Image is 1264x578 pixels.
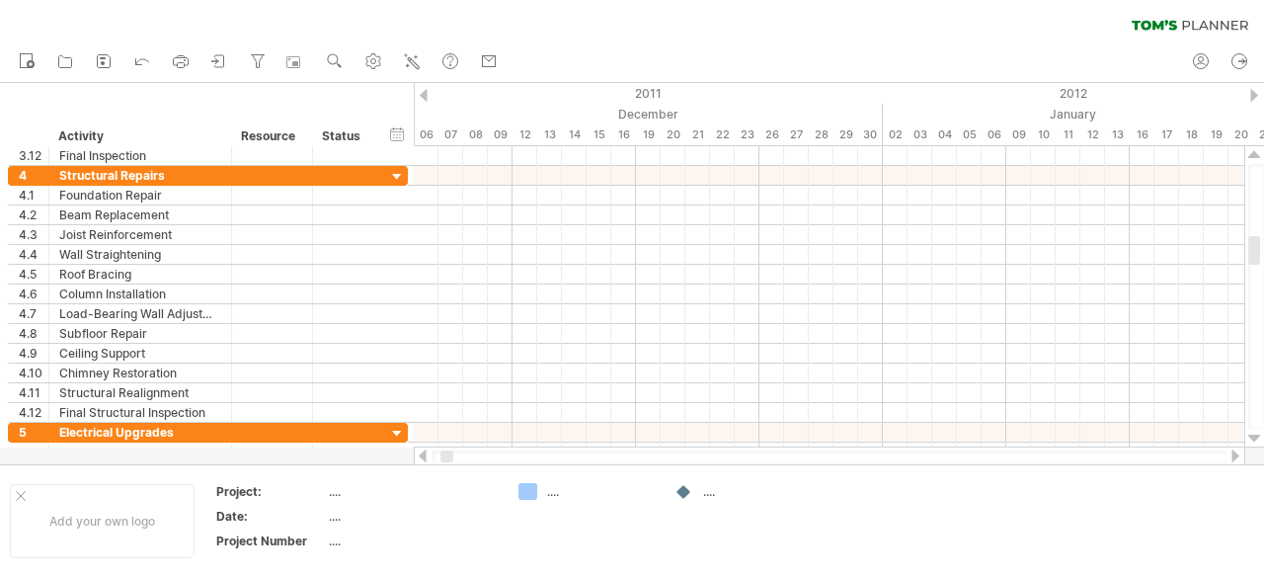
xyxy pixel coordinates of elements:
[322,126,365,146] div: Status
[59,206,221,224] div: Beam Replacement
[340,104,883,124] div: December 2011
[329,508,495,525] div: ....
[216,483,325,500] div: Project:
[59,383,221,402] div: Structural Realignment
[735,124,759,145] div: Friday, 23 December 2011
[59,265,221,284] div: Roof Bracing
[957,124,982,145] div: Thursday, 5 January 2012
[19,245,48,264] div: 4.4
[703,483,811,500] div: ....
[562,124,587,145] div: Wednesday, 14 December 2011
[883,124,908,145] div: Monday, 2 January 2012
[685,124,710,145] div: Wednesday, 21 December 2011
[1006,124,1031,145] div: Monday, 9 January 2012
[59,344,221,363] div: Ceiling Support
[19,344,48,363] div: 4.9
[19,383,48,402] div: 4.11
[759,124,784,145] div: Monday, 26 December 2011
[982,124,1006,145] div: Friday, 6 January 2012
[1056,124,1080,145] div: Wednesday, 11 January 2012
[19,324,48,343] div: 4.8
[710,124,735,145] div: Thursday, 22 December 2011
[1154,124,1179,145] div: Tuesday, 17 January 2012
[59,245,221,264] div: Wall Straightening
[809,124,833,145] div: Wednesday, 28 December 2011
[19,423,48,442] div: 5
[438,124,463,145] div: Wednesday, 7 December 2011
[216,533,325,549] div: Project Number
[1228,124,1253,145] div: Friday, 20 January 2012
[329,533,495,549] div: ....
[661,124,685,145] div: Tuesday, 20 December 2011
[908,124,932,145] div: Tuesday, 3 January 2012
[784,124,809,145] div: Tuesday, 27 December 2011
[241,126,301,146] div: Resource
[59,304,221,323] div: Load-Bearing Wall Adjustment
[1204,124,1228,145] div: Thursday, 19 January 2012
[19,166,48,185] div: 4
[488,124,513,145] div: Friday, 9 December 2011
[587,124,611,145] div: Thursday, 15 December 2011
[216,508,325,525] div: Date:
[329,483,495,500] div: ....
[833,124,858,145] div: Thursday, 29 December 2011
[1179,124,1204,145] div: Wednesday, 18 January 2012
[513,124,537,145] div: Monday, 12 December 2011
[19,206,48,224] div: 4.2
[59,146,221,165] div: Final Inspection
[59,403,221,422] div: Final Structural Inspection
[59,324,221,343] div: Subfloor Repair
[611,124,636,145] div: Friday, 16 December 2011
[636,124,661,145] div: Monday, 19 December 2011
[19,186,48,205] div: 4.1
[19,304,48,323] div: 4.7
[19,443,48,461] div: 5.1
[19,265,48,284] div: 4.5
[1031,124,1056,145] div: Tuesday, 10 January 2012
[1105,124,1130,145] div: Friday, 13 January 2012
[537,124,562,145] div: Tuesday, 13 December 2011
[59,225,221,244] div: Joist Reinforcement
[1130,124,1154,145] div: Monday, 16 January 2012
[414,124,438,145] div: Tuesday, 6 December 2011
[1080,124,1105,145] div: Thursday, 12 January 2012
[463,124,488,145] div: Thursday, 8 December 2011
[19,146,48,165] div: 3.12
[59,443,221,461] div: Electrical Panel Upgrade
[10,484,195,558] div: Add your own logo
[19,225,48,244] div: 4.3
[547,483,655,500] div: ....
[59,186,221,205] div: Foundation Repair
[858,124,883,145] div: Friday, 30 December 2011
[59,364,221,382] div: Chimney Restoration
[58,126,220,146] div: Activity
[19,403,48,422] div: 4.12
[932,124,957,145] div: Wednesday, 4 January 2012
[19,285,48,303] div: 4.6
[19,364,48,382] div: 4.10
[59,166,221,185] div: Structural Repairs
[59,285,221,303] div: Column Installation
[59,423,221,442] div: Electrical Upgrades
